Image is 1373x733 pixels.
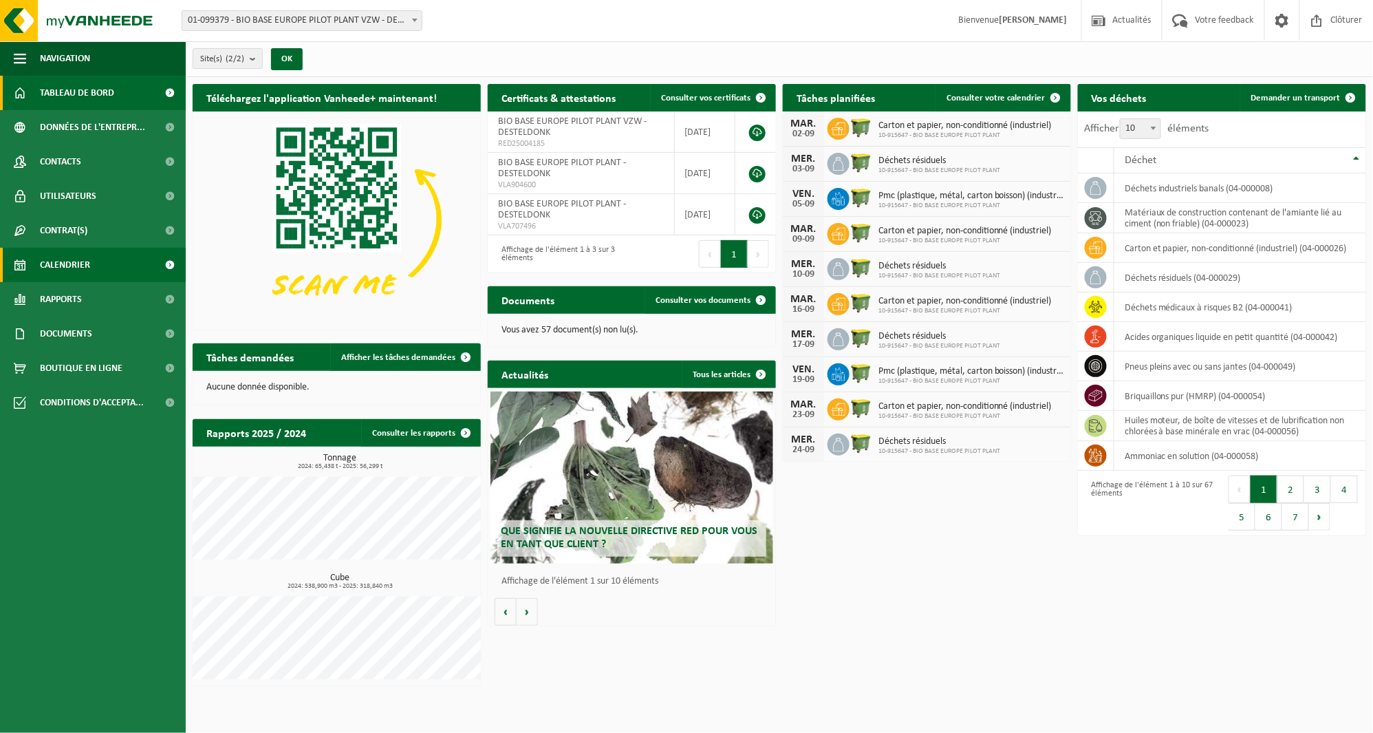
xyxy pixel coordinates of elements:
[748,240,769,268] button: Next
[40,317,92,351] span: Documents
[206,383,467,392] p: Aucune donnée disponible.
[488,84,629,111] h2: Certificats & attestations
[495,239,625,269] div: Affichage de l'élément 1 à 3 sur 3 éléments
[1114,203,1366,233] td: matériaux de construction contenant de l'amiante lié au ciment (non friable) (04-000023)
[999,15,1068,25] strong: [PERSON_NAME]
[1085,123,1209,134] label: Afficher éléments
[1125,155,1156,166] span: Déchet
[790,340,817,350] div: 17-09
[1114,352,1366,381] td: pneus pleins avec ou sans jantes (04-000049)
[878,261,1000,272] span: Déchets résiduels
[790,235,817,244] div: 09-09
[1114,293,1366,322] td: déchets médicaux à risques B2 (04-000041)
[182,11,422,30] span: 01-099379 - BIO BASE EUROPE PILOT PLANT VZW - DESTELDONK
[850,221,873,244] img: WB-1100-HPE-GN-50
[193,48,263,69] button: Site(s)(2/2)
[226,54,244,63] count: (2/2)
[790,164,817,174] div: 03-09
[40,248,90,282] span: Calendrier
[878,377,1064,385] span: 10-915647 - BIO BASE EUROPE PILOT PLANT
[878,272,1000,280] span: 10-915647 - BIO BASE EUROPE PILOT PLANT
[200,49,244,70] span: Site(s)
[330,343,479,371] a: Afficher les tâches demandées
[682,361,775,388] a: Tous les articles
[878,366,1064,377] span: Pmc (plastique, métal, carton boisson) (industriel)
[40,110,145,145] span: Données de l'entrepr...
[878,401,1052,412] span: Carton et papier, non-conditionné (industriel)
[40,145,81,179] span: Contacts
[199,573,481,590] h3: Cube
[361,419,479,447] a: Consulter les rapports
[790,259,817,270] div: MER.
[40,351,122,385] span: Boutique en ligne
[1114,381,1366,411] td: briquaillons pur (HMRP) (04-000054)
[40,385,144,420] span: Conditions d'accepta...
[790,270,817,279] div: 10-09
[850,151,873,174] img: WB-1100-HPE-GN-50
[850,291,873,315] img: WB-1100-HPE-GN-50
[790,410,817,420] div: 23-09
[495,598,517,626] button: Vorige
[850,326,873,350] img: WB-1100-HPE-GN-50
[498,180,664,191] span: VLA904600
[40,213,87,248] span: Contrat(s)
[850,361,873,385] img: WB-1100-HPE-GN-50
[182,10,422,31] span: 01-099379 - BIO BASE EUROPE PILOT PLANT VZW - DESTELDONK
[721,240,748,268] button: 1
[790,399,817,410] div: MAR.
[1114,441,1366,471] td: Ammoniac en solution (04-000058)
[1331,476,1358,503] button: 4
[40,76,114,110] span: Tableau de bord
[790,189,817,200] div: VEN.
[498,199,626,220] span: BIO BASE EUROPE PILOT PLANT - DESTELDONK
[675,153,735,194] td: [DATE]
[790,445,817,455] div: 24-09
[1114,173,1366,203] td: déchets industriels banals (04-000008)
[878,331,1000,342] span: Déchets résiduels
[661,94,750,103] span: Consulter vos certificats
[878,191,1064,202] span: Pmc (plastique, métal, carton boisson) (industriel)
[1229,476,1251,503] button: Previous
[490,392,773,564] a: Que signifie la nouvelle directive RED pour vous en tant que client ?
[850,256,873,279] img: WB-1100-HPE-GN-50
[850,396,873,420] img: WB-1100-HPE-GN-50
[40,41,90,76] span: Navigation
[790,434,817,445] div: MER.
[199,454,481,470] h3: Tonnage
[501,526,757,550] span: Que signifie la nouvelle directive RED pour vous en tant que client ?
[790,305,817,315] div: 16-09
[947,94,1046,103] span: Consulter votre calendrier
[1120,118,1161,139] span: 10
[193,111,481,328] img: Download de VHEPlus App
[517,598,538,626] button: Volgende
[501,577,769,586] p: Affichage de l'élément 1 sur 10 éléments
[878,412,1052,421] span: 10-915647 - BIO BASE EUROPE PILOT PLANT
[1304,476,1331,503] button: 3
[193,419,320,446] h2: Rapports 2025 / 2024
[1251,94,1341,103] span: Demander un transport
[1240,84,1365,111] a: Demander un transport
[341,353,455,362] span: Afficher les tâches demandées
[850,116,873,139] img: WB-1100-HPE-GN-50
[878,436,1000,447] span: Déchets résiduels
[1251,476,1277,503] button: 1
[40,282,82,317] span: Rapports
[878,202,1064,210] span: 10-915647 - BIO BASE EUROPE PILOT PLANT
[790,364,817,375] div: VEN.
[650,84,775,111] a: Consulter vos certificats
[790,129,817,139] div: 02-09
[1114,322,1366,352] td: acides organiques liquide en petit quantité (04-000042)
[193,343,307,370] h2: Tâches demandées
[1255,503,1282,531] button: 6
[498,138,664,149] span: RED25004185
[1229,503,1255,531] button: 5
[1114,233,1366,263] td: carton et papier, non-conditionné (industriel) (04-000026)
[878,156,1000,167] span: Déchets résiduels
[675,111,735,153] td: [DATE]
[850,186,873,209] img: WB-1100-HPE-GN-50
[878,131,1052,140] span: 10-915647 - BIO BASE EUROPE PILOT PLANT
[488,286,568,313] h2: Documents
[936,84,1070,111] a: Consulter votre calendrier
[1121,119,1160,138] span: 10
[790,224,817,235] div: MAR.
